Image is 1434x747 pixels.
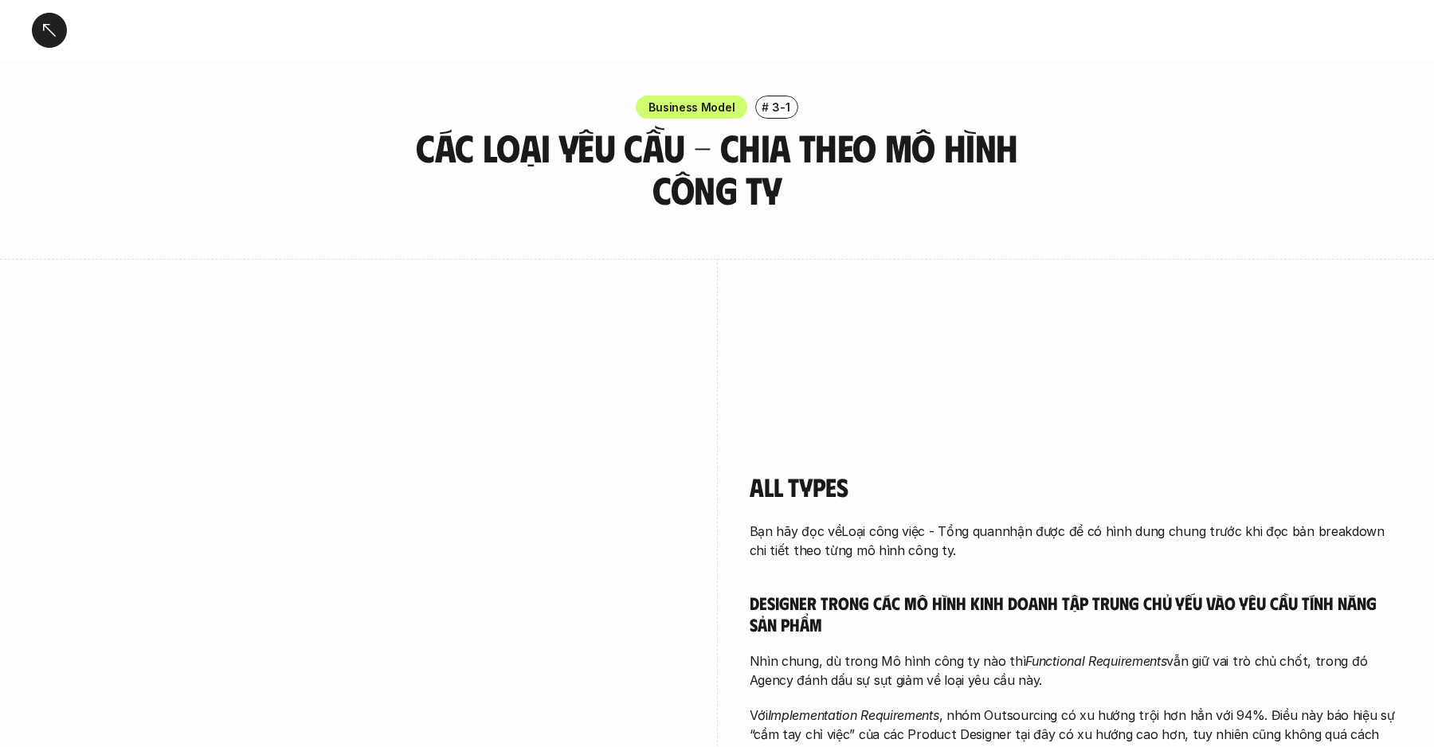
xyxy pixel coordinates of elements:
a: Loại công việc - Tổng quan [841,523,1001,539]
p: Nhìn theo từng mô hình công ty, các Product Designer đều xoay quanh yêu cầu về và , tuy nhiên mức... [775,360,1377,436]
h5: overview [797,326,870,348]
h3: Các loại yêu cầu - Chia theo mô hình công ty [378,127,1056,211]
strong: triển khai [819,381,876,397]
p: 3-1 [772,99,789,115]
h5: Designer trong các mô hình kinh doanh tập trung chủ yếu vào yêu cầu tính năng sản phẩm [750,592,1403,636]
p: Nhìn chung, dù trong Mô hình công ty nào thì vẫn giữ vai trò chủ chốt, trong đó Agency đánh dấu s... [750,651,1403,690]
p: Business Model [648,99,735,115]
h6: # [762,101,769,113]
h4: All Types [750,471,1403,502]
strong: chức năng [775,362,1305,397]
em: Implementation Requirements [768,707,939,723]
em: Functional Requirements [1025,653,1166,669]
p: Bạn hãy đọc về nhận được để có hình dung chung trước khi đọc bản breakdown chi tiết theo từng mô ... [750,522,1403,560]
